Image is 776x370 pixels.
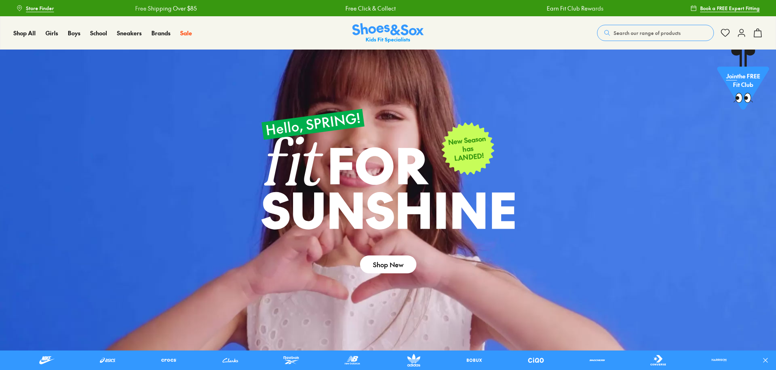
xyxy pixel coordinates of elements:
[345,4,395,13] a: Free Click & Collect
[352,23,424,43] img: SNS_Logo_Responsive.svg
[45,29,58,37] a: Girls
[700,4,760,12] span: Book a FREE Expert Fitting
[597,25,714,41] button: Search our range of products
[717,49,769,114] a: Jointhe FREE Fit Club
[690,1,760,15] a: Book a FREE Expert Fitting
[546,4,603,13] a: Earn Fit Club Rewards
[614,29,681,37] span: Search our range of products
[16,1,54,15] a: Store Finder
[726,72,737,80] span: Join
[13,29,36,37] a: Shop All
[151,29,170,37] a: Brands
[117,29,142,37] a: Sneakers
[68,29,80,37] a: Boys
[352,23,424,43] a: Shoes & Sox
[90,29,107,37] a: School
[717,65,769,95] p: the FREE Fit Club
[360,255,416,273] a: Shop New
[180,29,192,37] a: Sale
[134,4,196,13] a: Free Shipping Over $85
[26,4,54,12] span: Store Finder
